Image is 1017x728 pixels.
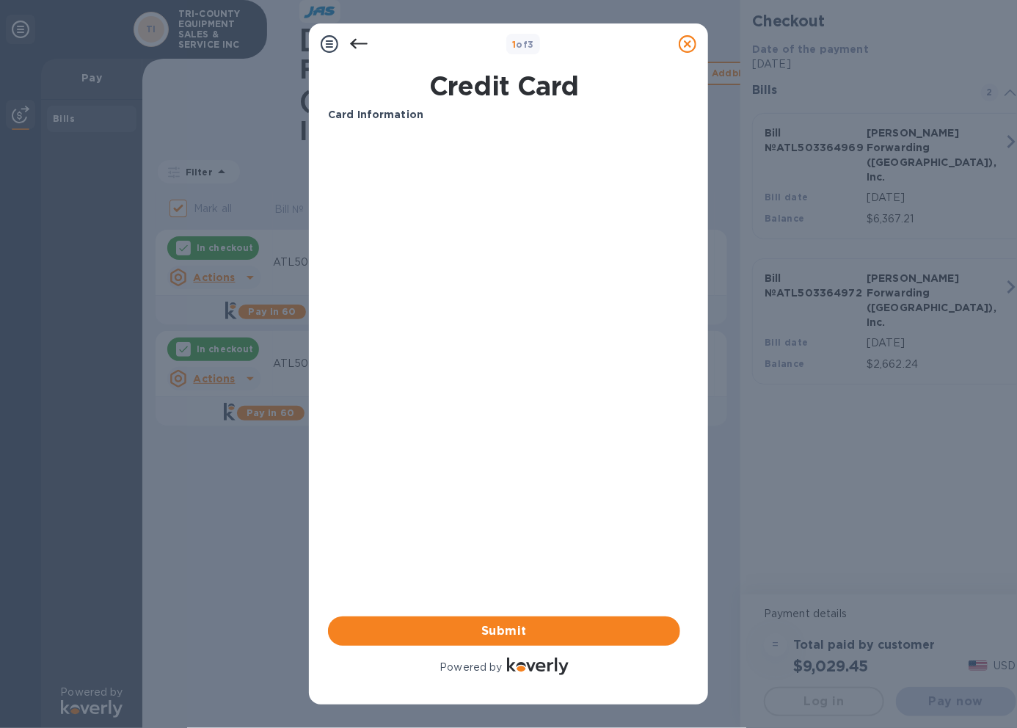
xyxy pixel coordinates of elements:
button: Submit [328,616,680,646]
span: 1 [512,39,516,50]
b: of 3 [512,39,534,50]
b: Card Information [328,109,423,120]
span: Submit [340,622,668,640]
img: Logo [507,658,569,675]
iframe: Your browser does not support iframes [328,134,680,354]
p: Powered by [440,660,502,675]
h1: Credit Card [322,70,686,101]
